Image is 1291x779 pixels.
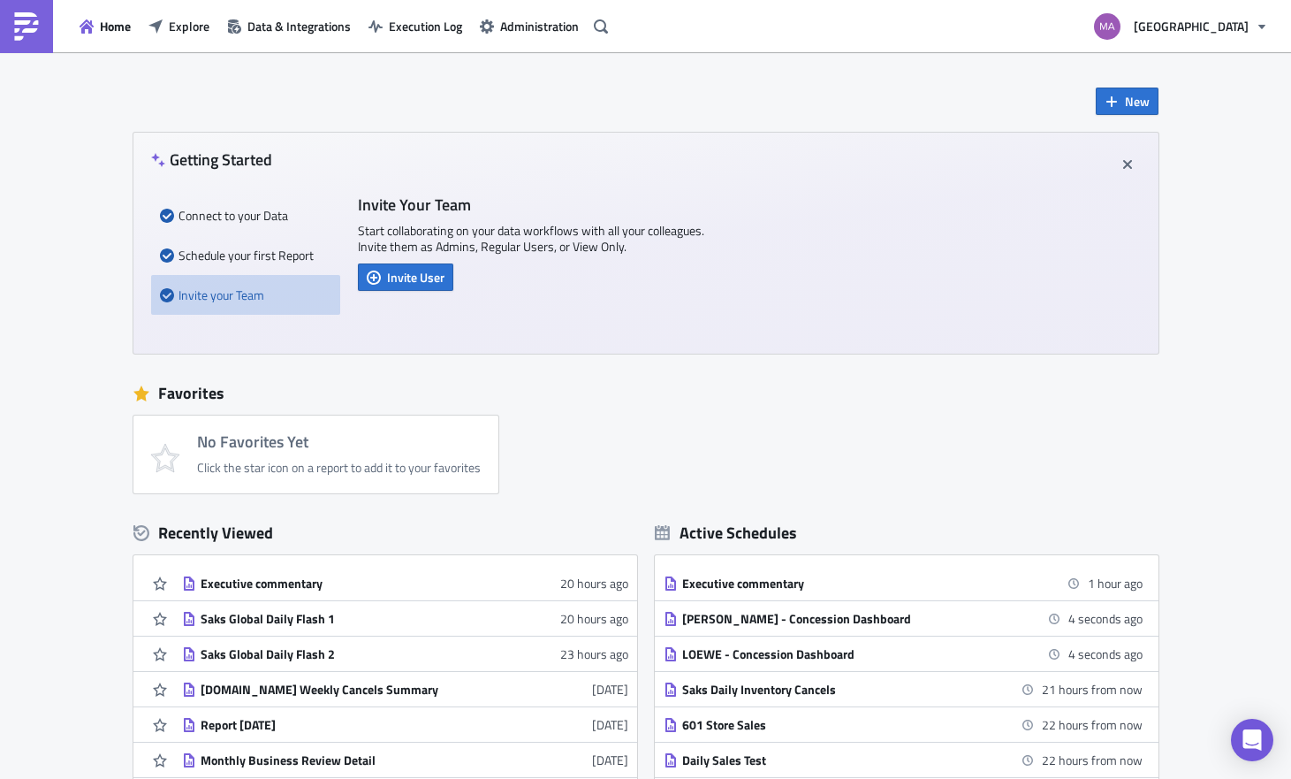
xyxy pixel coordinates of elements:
[389,17,462,35] span: Execution Log
[664,601,1143,636] a: [PERSON_NAME] - Concession Dashboard4 seconds ago
[247,17,351,35] span: Data & Integrations
[1231,719,1273,761] div: Open Intercom Messenger
[201,717,510,733] div: Report [DATE]
[358,195,711,214] h4: Invite Your Team
[358,263,453,291] button: Invite User
[71,12,140,40] button: Home
[201,682,510,698] div: [DOMAIN_NAME] Weekly Cancels Summary
[182,707,628,742] a: Report [DATE][DATE]
[664,672,1143,706] a: Saks Daily Inventory Cancels21 hours from now
[133,520,637,546] div: Recently Viewed
[133,380,1158,407] div: Favorites
[1068,645,1143,663] time: 2025-09-26 10:30
[182,672,628,706] a: [DOMAIN_NAME] Weekly Cancels Summary[DATE]
[682,752,991,768] div: Daily Sales Test
[500,17,579,35] span: Administration
[1096,88,1158,115] button: New
[682,611,991,627] div: [PERSON_NAME] - Concession Dashboard
[100,17,131,35] span: Home
[197,433,481,451] h4: No Favorites Yet
[1042,680,1143,699] time: 2025-09-27 07:00
[182,601,628,636] a: Saks Global Daily Flash 120 hours ago
[655,523,797,543] div: Active Schedules
[471,12,588,40] button: Administration
[682,576,991,592] div: Executive commentary
[201,752,510,768] div: Monthly Business Review Detail
[140,12,218,40] button: Explore
[1083,7,1278,46] button: [GEOGRAPHIC_DATA]
[1092,11,1122,42] img: Avatar
[664,707,1143,742] a: 601 Store Sales22 hours from now
[1042,715,1143,734] time: 2025-09-27 08:00
[151,150,272,169] h4: Getting Started
[160,195,331,235] div: Connect to your Data
[592,751,628,769] time: 2025-09-11T20:55:03Z
[201,576,510,592] div: Executive commentary
[358,223,711,255] p: Start collaborating on your data workflows with all your colleagues. Invite them as Admins, Regul...
[592,680,628,699] time: 2025-09-24T19:53:12Z
[182,637,628,671] a: Saks Global Daily Flash 223 hours ago
[218,12,360,40] button: Data & Integrations
[664,637,1143,671] a: LOEWE - Concession Dashboard4 seconds ago
[592,715,628,734] time: 2025-09-24T18:54:46Z
[682,682,991,698] div: Saks Daily Inventory Cancels
[664,566,1143,600] a: Executive commentary1 hour ago
[387,268,444,286] span: Invite User
[12,12,41,41] img: PushMetrics
[169,17,209,35] span: Explore
[1068,609,1143,628] time: 2025-09-26 10:30
[160,275,331,315] div: Invite your Team
[197,460,481,476] div: Click the star icon on a report to add it to your favorites
[160,235,331,275] div: Schedule your first Report
[1088,574,1143,592] time: 2025-09-26 09:30
[1134,17,1249,35] span: [GEOGRAPHIC_DATA]
[201,646,510,662] div: Saks Global Daily Flash 2
[1042,751,1143,769] time: 2025-09-27 08:00
[560,574,628,592] time: 2025-09-25T17:07:05Z
[1125,92,1150,111] span: New
[182,566,628,600] a: Executive commentary20 hours ago
[560,645,628,663] time: 2025-09-25T13:53:55Z
[682,717,991,733] div: 601 Store Sales
[682,646,991,662] div: LOEWE - Concession Dashboard
[201,611,510,627] div: Saks Global Daily Flash 1
[560,609,628,628] time: 2025-09-25T17:05:33Z
[664,743,1143,777] a: Daily Sales Test22 hours from now
[360,12,471,40] button: Execution Log
[182,743,628,777] a: Monthly Business Review Detail[DATE]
